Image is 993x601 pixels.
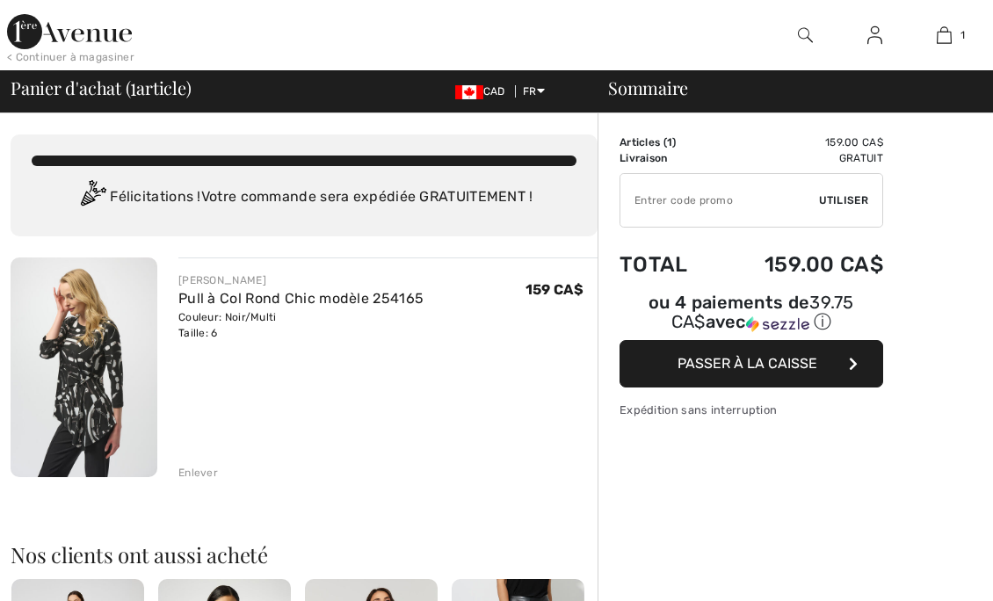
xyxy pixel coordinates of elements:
img: Pull à Col Rond Chic modèle 254165 [11,257,157,477]
span: 159 CA$ [525,281,583,298]
h2: Nos clients ont aussi acheté [11,544,598,565]
td: Livraison [620,150,715,166]
img: Canadian Dollar [455,85,483,99]
span: Passer à la caisse [678,355,817,372]
div: Sommaire [587,79,982,97]
span: CAD [455,85,512,98]
div: < Continuer à magasiner [7,49,134,65]
img: Congratulation2.svg [75,180,110,215]
td: Articles ( ) [620,134,715,150]
span: 1 [960,27,965,43]
span: 39.75 CA$ [671,292,854,332]
div: ou 4 paiements de39.75 CA$avecSezzle Cliquez pour en savoir plus sur Sezzle [620,294,883,340]
img: 1ère Avenue [7,14,132,49]
div: Couleur: Noir/Multi Taille: 6 [178,309,424,341]
td: Total [620,235,715,294]
a: 1 [910,25,978,46]
img: Mon panier [937,25,952,46]
td: 159.00 CA$ [715,134,883,150]
span: 1 [667,136,672,148]
div: ou 4 paiements de avec [620,294,883,334]
input: Code promo [620,174,819,227]
a: Se connecter [853,25,896,47]
div: Enlever [178,465,218,481]
span: Utiliser [819,192,868,208]
span: FR [523,85,545,98]
button: Passer à la caisse [620,340,883,387]
span: Panier d'achat ( article) [11,79,192,97]
td: 159.00 CA$ [715,235,883,294]
a: Pull à Col Rond Chic modèle 254165 [178,290,424,307]
div: [PERSON_NAME] [178,272,424,288]
img: Sezzle [746,316,809,332]
img: recherche [798,25,813,46]
img: Mes infos [867,25,882,46]
td: Gratuit [715,150,883,166]
div: Expédition sans interruption [620,402,883,418]
div: Félicitations ! Votre commande sera expédiée GRATUITEMENT ! [32,180,576,215]
span: 1 [130,75,136,98]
